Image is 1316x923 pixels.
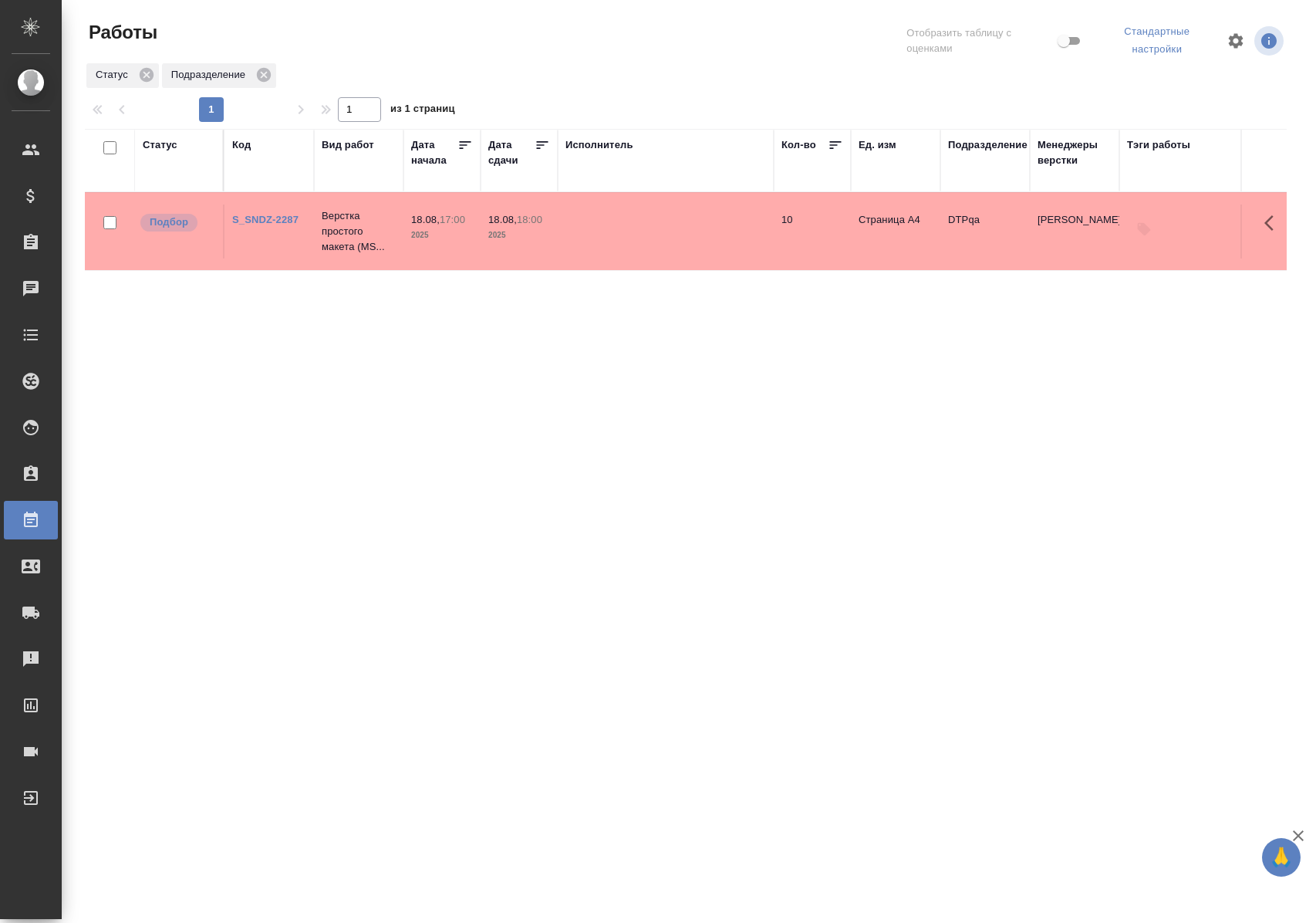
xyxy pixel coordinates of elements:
span: Настроить таблицу [1217,22,1254,59]
div: Статус [86,63,159,88]
span: Отобразить таблицу с оценками [906,25,1054,56]
p: 2025 [488,228,550,243]
p: Верстка простого макета (MS... [322,208,396,255]
p: 18:00 [517,214,542,225]
button: Добавить тэги [1127,212,1161,246]
div: Кол-во [781,137,816,153]
div: Подразделение [948,137,1027,153]
p: 18.08, [488,214,517,225]
td: 10 [774,205,851,259]
td: Страница А4 [851,205,940,259]
div: Код [232,137,251,153]
a: S_SNDZ-2287 [232,214,299,225]
div: Подразделение [162,63,276,88]
div: Менеджеры верстки [1038,137,1112,168]
button: Здесь прячутся важные кнопки [1255,205,1292,242]
button: 🙏 [1262,838,1301,877]
span: 🙏 [1268,841,1294,874]
div: Дата начала [411,137,457,168]
div: Ед. изм [859,137,896,153]
p: Статус [96,67,133,83]
div: Дата сдачи [488,137,535,168]
p: 17:00 [440,214,465,225]
td: DTPqa [940,205,1030,259]
span: из 1 страниц [390,100,455,122]
div: Вид работ [322,137,374,153]
span: Посмотреть информацию [1254,26,1287,56]
p: [PERSON_NAME] [1038,212,1112,228]
p: Подбор [150,215,188,230]
p: 18.08, [411,214,440,225]
div: Исполнитель [565,137,633,153]
div: Можно подбирать исполнителей [139,212,215,233]
span: Работы [85,20,157,45]
p: 2025 [411,228,473,243]
p: Подразделение [171,67,251,83]
div: Статус [143,137,177,153]
div: Тэги работы [1127,137,1190,153]
div: split button [1097,20,1217,62]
